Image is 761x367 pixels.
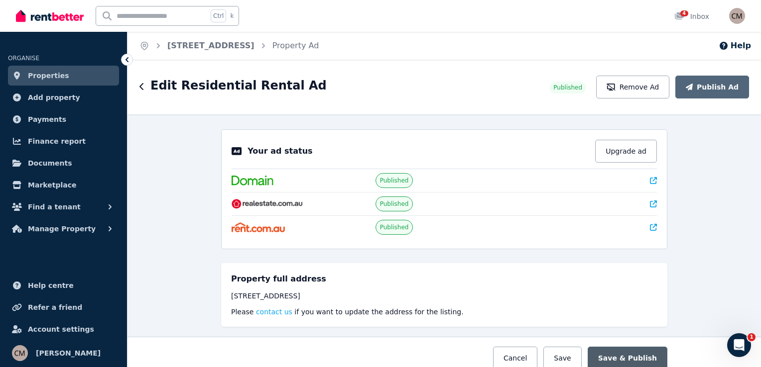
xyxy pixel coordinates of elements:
[8,66,119,86] a: Properties
[232,199,303,209] img: RealEstate.com.au
[596,76,669,98] button: Remove Ad
[380,223,409,231] span: Published
[748,333,756,341] span: 1
[16,8,84,23] img: RentBetter
[28,323,94,335] span: Account settings
[28,92,80,103] span: Add property
[380,200,409,208] span: Published
[380,177,409,184] span: Published
[8,297,119,317] a: Refer a friend
[8,55,39,62] span: ORGANISE
[28,157,72,169] span: Documents
[232,176,273,185] img: Domain.com.au
[674,11,709,21] div: Inbox
[8,153,119,173] a: Documents
[127,32,331,60] nav: Breadcrumb
[8,109,119,129] a: Payments
[675,76,749,98] button: Publish Ad
[28,279,74,291] span: Help centre
[28,113,66,125] span: Payments
[595,140,657,163] button: Upgrade ad
[232,222,285,232] img: Rent.com.au
[727,333,751,357] iframe: Intercom live chat
[28,223,96,235] span: Manage Property
[729,8,745,24] img: Catherine Marr
[28,179,76,191] span: Marketplace
[28,70,69,82] span: Properties
[231,307,657,317] p: Please if you want to update the address for the listing.
[553,84,582,92] span: Published
[680,10,688,16] span: 4
[8,275,119,295] a: Help centre
[28,301,82,313] span: Refer a friend
[167,41,254,50] a: [STREET_ADDRESS]
[36,347,101,359] span: [PERSON_NAME]
[8,219,119,239] button: Manage Property
[248,145,312,157] p: Your ad status
[28,135,86,147] span: Finance report
[211,9,226,22] span: Ctrl
[28,201,81,213] span: Find a tenant
[231,291,657,301] div: [STREET_ADDRESS]
[719,40,751,52] button: Help
[150,78,327,93] h1: Edit Residential Rental Ad
[272,41,319,50] a: Property Ad
[12,345,28,361] img: Catherine Marr
[8,88,119,107] a: Add property
[256,307,292,317] button: contact us
[231,273,326,285] h5: Property full address
[8,131,119,151] a: Finance report
[230,12,234,20] span: k
[8,197,119,217] button: Find a tenant
[8,175,119,195] a: Marketplace
[8,319,119,339] a: Account settings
